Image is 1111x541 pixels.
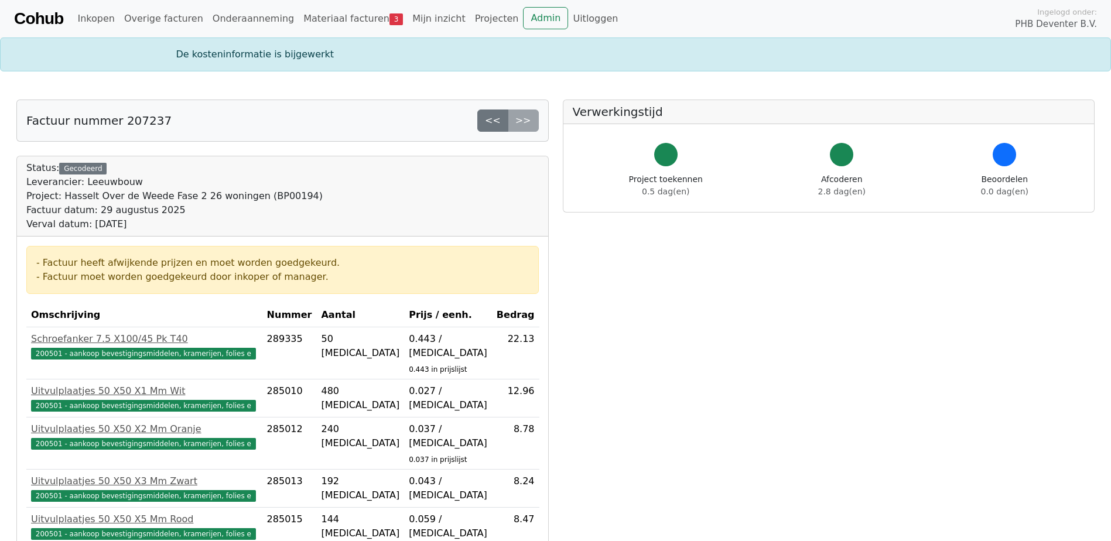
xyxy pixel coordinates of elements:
th: Nummer [262,303,317,327]
a: Overige facturen [119,7,208,30]
a: Uitvulplaatjes 50 X50 X5 Mm Rood200501 - aankoop bevestigingsmiddelen, kramerijen, folies e [31,512,258,540]
div: Leverancier: Leeuwbouw [26,175,323,189]
div: - Factuur moet worden goedgekeurd door inkoper of manager. [36,270,529,284]
div: 0.059 / [MEDICAL_DATA] [409,512,487,540]
td: 285013 [262,470,317,508]
div: 480 [MEDICAL_DATA] [321,384,399,412]
div: Factuur datum: 29 augustus 2025 [26,203,323,217]
span: 200501 - aankoop bevestigingsmiddelen, kramerijen, folies e [31,400,256,412]
a: Projecten [470,7,524,30]
div: 144 [MEDICAL_DATA] [321,512,399,540]
h5: Factuur nummer 207237 [26,114,172,128]
span: 200501 - aankoop bevestigingsmiddelen, kramerijen, folies e [31,438,256,450]
div: Uitvulplaatjes 50 X50 X1 Mm Wit [31,384,258,398]
div: Uitvulplaatjes 50 X50 X3 Mm Zwart [31,474,258,488]
td: 289335 [262,327,317,379]
span: 3 [389,13,403,25]
a: Uitvulplaatjes 50 X50 X1 Mm Wit200501 - aankoop bevestigingsmiddelen, kramerijen, folies e [31,384,258,412]
a: Onderaanneming [208,7,299,30]
span: 200501 - aankoop bevestigingsmiddelen, kramerijen, folies e [31,490,256,502]
div: Beoordelen [981,173,1028,198]
div: Status: [26,161,323,231]
div: 0.443 / [MEDICAL_DATA] [409,332,487,360]
a: Uitvulplaatjes 50 X50 X2 Mm Oranje200501 - aankoop bevestigingsmiddelen, kramerijen, folies e [31,422,258,450]
td: 8.24 [492,470,539,508]
h5: Verwerkingstijd [573,105,1085,119]
div: - Factuur heeft afwijkende prijzen en moet worden goedgekeurd. [36,256,529,270]
div: 240 [MEDICAL_DATA] [321,422,399,450]
a: Schroefanker 7.5 X100/45 Pk T40200501 - aankoop bevestigingsmiddelen, kramerijen, folies e [31,332,258,360]
div: 0.037 / [MEDICAL_DATA] [409,422,487,450]
span: 0.5 dag(en) [642,187,689,196]
div: Gecodeerd [59,163,107,174]
sub: 0.443 in prijslijst [409,365,467,374]
th: Omschrijving [26,303,262,327]
td: 8.78 [492,417,539,470]
th: Bedrag [492,303,539,327]
th: Prijs / eenh. [404,303,492,327]
div: Uitvulplaatjes 50 X50 X5 Mm Rood [31,512,258,526]
a: Materiaal facturen3 [299,7,408,30]
td: 285012 [262,417,317,470]
div: Uitvulplaatjes 50 X50 X2 Mm Oranje [31,422,258,436]
span: 200501 - aankoop bevestigingsmiddelen, kramerijen, folies e [31,528,256,540]
a: Cohub [14,5,63,33]
span: 200501 - aankoop bevestigingsmiddelen, kramerijen, folies e [31,348,256,359]
div: 50 [MEDICAL_DATA] [321,332,399,360]
sub: 0.037 in prijslijst [409,456,467,464]
span: Ingelogd onder: [1037,6,1097,18]
td: 285010 [262,379,317,417]
div: 0.043 / [MEDICAL_DATA] [409,474,487,502]
div: Verval datum: [DATE] [26,217,323,231]
div: 0.027 / [MEDICAL_DATA] [409,384,487,412]
td: 22.13 [492,327,539,379]
th: Aantal [316,303,404,327]
a: Uitloggen [568,7,623,30]
td: 12.96 [492,379,539,417]
div: Project toekennen [629,173,703,198]
a: Mijn inzicht [408,7,470,30]
a: Inkopen [73,7,119,30]
div: 192 [MEDICAL_DATA] [321,474,399,502]
span: PHB Deventer B.V. [1015,18,1097,31]
span: 0.0 dag(en) [981,187,1028,196]
div: De kosteninformatie is bijgewerkt [169,47,942,61]
a: Uitvulplaatjes 50 X50 X3 Mm Zwart200501 - aankoop bevestigingsmiddelen, kramerijen, folies e [31,474,258,502]
a: << [477,109,508,132]
span: 2.8 dag(en) [818,187,866,196]
a: Admin [523,7,568,29]
div: Project: Hasselt Over de Weede Fase 2 26 woningen (BP00194) [26,189,323,203]
div: Schroefanker 7.5 X100/45 Pk T40 [31,332,258,346]
div: Afcoderen [818,173,866,198]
